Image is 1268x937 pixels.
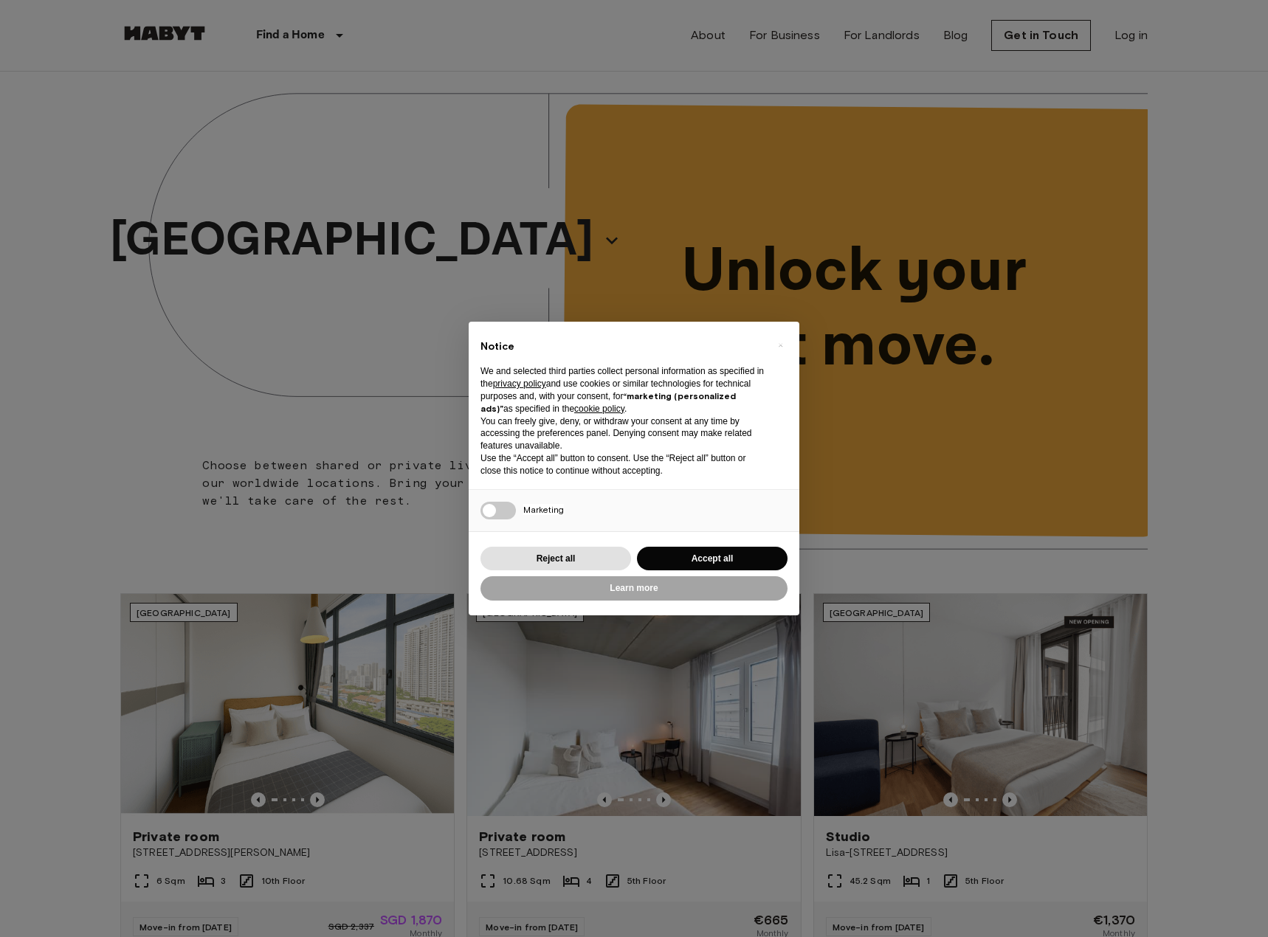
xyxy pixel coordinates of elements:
p: You can freely give, deny, or withdraw your consent at any time by accessing the preferences pane... [480,415,764,452]
h2: Notice [480,339,764,354]
span: × [778,336,783,354]
button: Accept all [637,547,788,571]
p: We and selected third parties collect personal information as specified in the and use cookies or... [480,365,764,415]
p: Use the “Accept all” button to consent. Use the “Reject all” button or close this notice to conti... [480,452,764,477]
button: Reject all [480,547,631,571]
a: privacy policy [493,378,546,389]
strong: “marketing (personalized ads)” [480,390,736,414]
button: Close this notice [768,333,792,357]
a: cookie policy [574,404,624,414]
button: Learn more [480,576,788,601]
span: Marketing [523,504,564,515]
